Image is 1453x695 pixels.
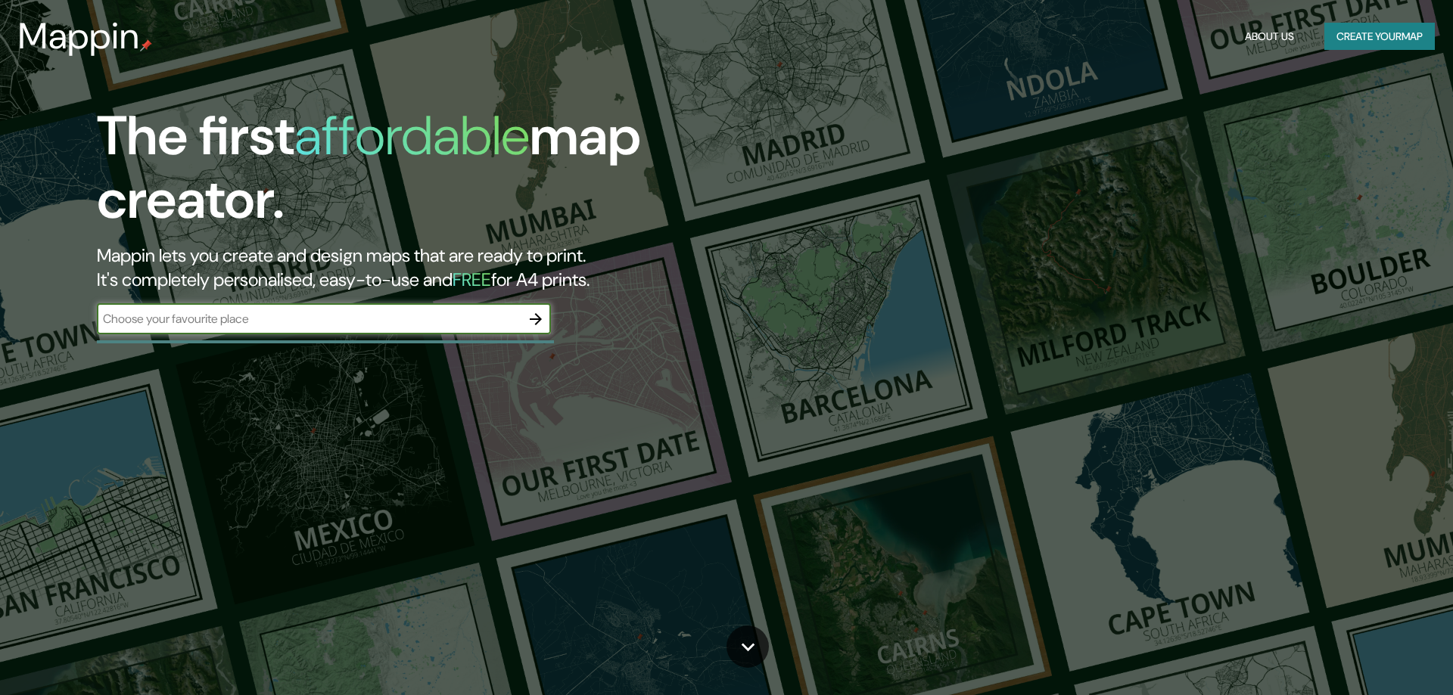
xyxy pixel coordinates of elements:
[97,104,823,244] h1: The first map creator.
[97,310,521,327] input: Choose your favourite place
[294,101,530,171] h1: affordable
[453,268,491,291] h5: FREE
[97,244,823,292] h2: Mappin lets you create and design maps that are ready to print. It's completely personalised, eas...
[140,39,152,51] img: mappin-pin
[1324,23,1435,51] button: Create yourmap
[18,15,140,57] h3: Mappin
[1239,23,1300,51] button: About Us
